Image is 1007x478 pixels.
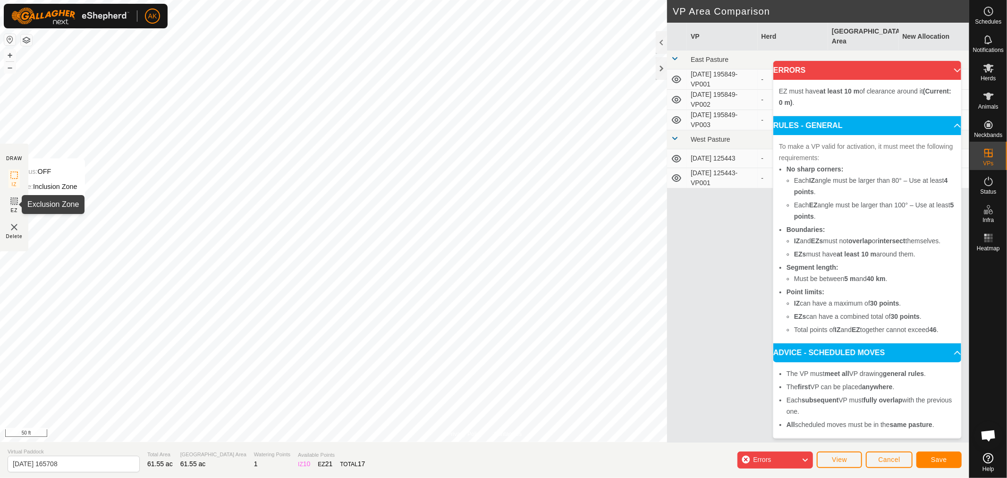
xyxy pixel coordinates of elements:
[845,275,856,282] b: 5 m
[12,181,17,188] span: IZ
[794,250,806,258] b: EZs
[862,383,893,391] b: anywhere
[787,381,956,393] li: The VP can be placed .
[809,201,818,209] b: EZ
[753,456,771,463] span: Errors
[11,207,18,214] span: EZ
[787,421,795,428] b: All
[794,324,956,335] li: Total points of and together cannot exceed .
[811,237,823,245] b: EZs
[863,396,902,404] b: fully overlap
[298,459,310,469] div: IZ
[11,8,129,25] img: Gallagher Logo
[794,311,956,322] li: can have a combined total of .
[318,459,332,469] div: EZ
[787,394,956,417] li: Each VP must with the previous one.
[787,226,825,233] b: Boundaries:
[673,6,969,17] h2: VP Area Comparison
[982,466,994,472] span: Help
[6,155,22,162] div: DRAW
[794,248,956,260] li: must have around them.
[929,326,937,333] b: 46
[298,451,365,459] span: Available Points
[798,383,810,391] b: first
[762,75,824,85] div: -
[494,430,522,438] a: Contact Us
[980,189,996,195] span: Status
[762,115,824,125] div: -
[358,460,365,468] span: 17
[878,456,900,463] span: Cancel
[852,326,860,333] b: EZ
[794,177,948,196] b: 4 points
[762,95,824,105] div: -
[794,299,800,307] b: IZ
[779,87,951,106] span: EZ must have of clearance around it .
[809,177,815,184] b: IZ
[837,250,876,258] b: at least 10 m
[687,23,757,51] th: VP
[794,273,956,284] li: Must be between and .
[447,430,482,438] a: Privacy Policy
[687,168,757,188] td: [DATE] 125443-VP001
[794,298,956,309] li: can have a maximum of .
[981,76,996,81] span: Herds
[773,349,885,357] span: ADVICE - SCHEDULED MOVES
[973,47,1004,53] span: Notifications
[916,452,962,468] button: Save
[758,23,828,51] th: Herd
[180,451,246,459] span: [GEOGRAPHIC_DATA] Area
[828,23,898,51] th: [GEOGRAPHIC_DATA] Area
[691,56,728,63] span: East Pasture
[17,181,77,192] div: Inclusion Zone
[8,448,140,456] span: Virtual Paddock
[21,34,32,46] button: Map Layers
[325,460,333,468] span: 21
[867,275,886,282] b: 40 km
[878,237,905,245] b: intersect
[254,451,290,459] span: Watering Points
[773,135,961,343] p-accordion-content: RULES - GENERAL
[687,90,757,110] td: [DATE] 195849-VP002
[303,460,311,468] span: 10
[147,451,173,459] span: Total Area
[787,288,824,296] b: Point limits:
[817,452,862,468] button: View
[802,396,839,404] b: subsequent
[787,419,956,430] li: scheduled moves must be in the .
[820,87,859,95] b: at least 10 m
[883,370,924,377] b: general rules
[983,161,993,166] span: VPs
[787,264,838,271] b: Segment length:
[773,343,961,362] p-accordion-header: ADVICE - SCHEDULED MOVES
[870,299,899,307] b: 30 points
[794,235,956,247] li: and must not or themselves.
[787,368,956,379] li: The VP must VP drawing .
[6,233,23,240] span: Delete
[17,166,77,177] div: OFF
[773,116,961,135] p-accordion-header: RULES - GENERAL
[835,326,840,333] b: IZ
[691,136,730,143] span: West Pasture
[762,173,824,183] div: -
[687,110,757,130] td: [DATE] 195849-VP003
[773,362,961,438] p-accordion-content: ADVICE - SCHEDULED MOVES
[773,122,843,129] span: RULES - GENERAL
[832,456,847,463] span: View
[773,61,961,80] p-accordion-header: ERRORS
[899,23,969,51] th: New Allocation
[340,459,365,469] div: TOTAL
[254,460,258,468] span: 1
[762,154,824,163] div: -
[794,201,954,220] b: 5 points
[148,11,157,21] span: AK
[794,175,956,197] li: Each angle must be larger than 80° – Use at least .
[687,149,757,168] td: [DATE] 125443
[773,67,805,74] span: ERRORS
[975,19,1001,25] span: Schedules
[180,460,206,468] span: 61.55 ac
[8,222,20,233] img: VP
[4,62,16,73] button: –
[825,370,849,377] b: meet all
[687,69,757,90] td: [DATE] 195849-VP001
